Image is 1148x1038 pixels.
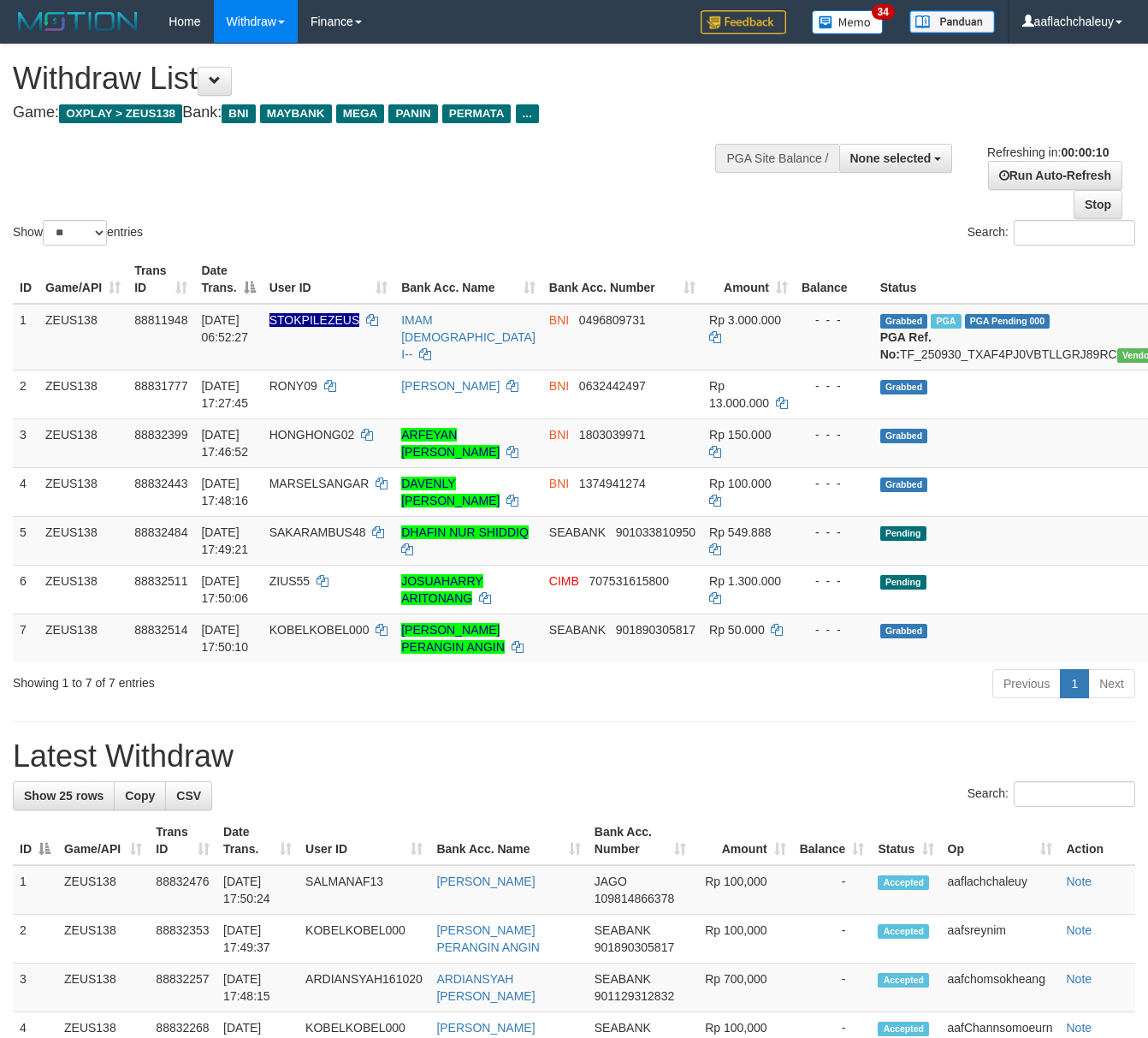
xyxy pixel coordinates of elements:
a: Note [1066,1021,1092,1035]
span: SAKARAMBUS48 [269,525,366,539]
span: [DATE] 17:46:52 [201,428,248,459]
span: BNI [549,379,569,393]
a: [PERSON_NAME] PERANGIN ANGIN [436,923,540,954]
span: HONGHONG02 [269,428,355,442]
th: Amount: activate to sort column ascending [693,816,792,865]
td: ZEUS138 [38,418,127,467]
strong: 00:00:10 [1061,145,1109,159]
h1: Latest Withdraw [13,739,1135,774]
label: Search: [968,781,1135,807]
span: Accepted [878,924,929,939]
span: Rp 13.000.000 [709,379,769,410]
th: Status: activate to sort column ascending [871,816,940,865]
span: CSV [176,789,201,803]
span: Pending [880,526,926,541]
span: RONY09 [269,379,317,393]
span: SEABANK [549,623,606,637]
span: SEABANK [595,923,651,937]
input: Search: [1014,781,1135,807]
td: ZEUS138 [38,565,127,614]
a: DAVENLY [PERSON_NAME] [401,477,500,507]
h1: Withdraw List [13,62,749,96]
span: Copy 901129312832 to clipboard [595,989,674,1003]
span: Accepted [878,875,929,890]
th: Bank Acc. Name: activate to sort column ascending [394,255,542,304]
td: aafsreynim [941,915,1060,964]
span: KOBELKOBEL000 [269,623,370,637]
th: Op: activate to sort column ascending [941,816,1060,865]
span: [DATE] 17:50:06 [201,574,248,605]
span: SEABANK [595,1021,651,1035]
span: 88832443 [134,477,187,490]
span: Show 25 rows [24,789,104,803]
img: panduan.png [909,10,995,33]
span: SEABANK [595,972,651,986]
a: Stop [1074,190,1122,219]
span: Grabbed [880,314,928,329]
img: Feedback.jpg [701,10,786,34]
span: PERMATA [442,104,512,123]
td: KOBELKOBEL000 [299,915,429,964]
th: Bank Acc. Number: activate to sort column ascending [542,255,702,304]
div: - - - [802,621,867,638]
span: Copy 109814866378 to clipboard [595,892,674,905]
a: [PERSON_NAME] [401,379,500,393]
td: 88832257 [149,964,216,1012]
td: [DATE] 17:48:15 [216,964,299,1012]
img: MOTION_logo.png [13,9,143,34]
td: 5 [13,516,38,565]
th: User ID: activate to sort column ascending [263,255,395,304]
span: Rp 100.000 [709,477,771,490]
a: Run Auto-Refresh [988,161,1122,190]
a: 1 [1060,669,1089,698]
span: MEGA [336,104,385,123]
td: - [793,865,872,915]
div: Showing 1 to 7 of 7 entries [13,667,465,691]
div: - - - [802,311,867,329]
span: Copy 0496809731 to clipboard [579,313,646,327]
th: Balance: activate to sort column ascending [793,816,872,865]
td: - [793,915,872,964]
span: Rp 1.300.000 [709,574,781,588]
td: ZEUS138 [57,865,149,915]
th: Bank Acc. Number: activate to sort column ascending [588,816,694,865]
td: ZEUS138 [38,467,127,516]
span: None selected [850,151,932,165]
span: Marked by aafsreyleap [931,314,961,329]
span: [DATE] 17:27:45 [201,379,248,410]
a: Copy [114,781,166,810]
span: Copy 1374941274 to clipboard [579,477,646,490]
a: Note [1066,875,1092,888]
td: ZEUS138 [57,915,149,964]
a: ARDIANSYAH [PERSON_NAME] [436,972,535,1003]
a: DHAFIN NUR SHIDDIQ [401,525,529,539]
div: - - - [802,475,867,492]
span: Copy 707531615800 to clipboard [589,574,669,588]
a: [PERSON_NAME] PERANGIN ANGIN [401,623,505,654]
select: Showentries [43,220,107,246]
span: [DATE] 17:49:21 [201,525,248,556]
div: PGA Site Balance / [715,144,838,173]
span: 88831777 [134,379,187,393]
label: Show entries [13,220,143,246]
span: 88832399 [134,428,187,442]
span: Copy [125,789,155,803]
div: - - - [802,377,867,394]
td: Rp 100,000 [693,865,792,915]
span: Rp 150.000 [709,428,771,442]
span: Nama rekening ada tanda titik/strip, harap diedit [269,313,360,327]
th: ID [13,255,38,304]
th: Game/API: activate to sort column ascending [38,255,127,304]
span: Grabbed [880,624,928,638]
input: Search: [1014,220,1135,246]
td: 3 [13,418,38,467]
td: 6 [13,565,38,614]
label: Search: [968,220,1135,246]
b: PGA Ref. No: [880,330,932,361]
td: 4 [13,467,38,516]
img: Button%20Memo.svg [812,10,884,34]
span: Copy 1803039971 to clipboard [579,428,646,442]
td: ZEUS138 [38,614,127,662]
th: Bank Acc. Name: activate to sort column ascending [429,816,587,865]
span: 34 [872,4,895,20]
